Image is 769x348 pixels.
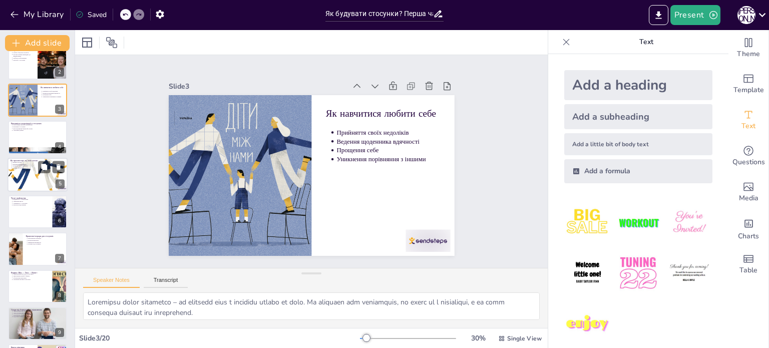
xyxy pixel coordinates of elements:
[741,121,755,132] span: Text
[53,161,65,173] button: Delete Slide
[11,122,64,125] p: Важливість комунікації в стосунках
[13,53,35,57] p: Нестача любові призводить до невдоволення
[26,235,64,238] p: Практичні поради для стосунків
[739,265,757,276] span: Table
[55,142,64,151] div: 4
[43,92,64,94] p: Ведення щоденника вдячності
[8,307,67,340] div: 9
[55,328,64,337] div: 9
[28,240,64,242] p: Встановлення меж
[183,186,286,195] p: Прийняття своїх недоліків
[8,195,67,228] div: 6
[13,57,35,59] p: Любов до себе важлива
[55,68,64,77] div: 2
[13,59,35,61] p: Чесність у стосунках
[13,279,49,281] p: Створення спільного простору
[728,102,768,138] div: Add text boxes
[564,199,611,246] img: 1.jpeg
[8,84,67,117] div: 3
[13,314,64,316] p: Малювання «сходів»
[666,199,712,246] img: 3.jpeg
[76,10,107,20] div: Saved
[8,121,67,154] div: 4
[55,254,64,263] div: 7
[13,161,65,163] p: Вміння просити
[564,104,712,129] div: Add a subheading
[83,292,540,320] textarea: Loremipsu dolor sitametco – ad elitsedd eius t incididu utlabo et dolo. Ma aliquaen adm veniamqui...
[8,232,67,265] div: 7
[13,165,65,167] p: Проявляти любов і повагу
[28,243,64,245] p: Готовність до розвитку
[728,30,768,66] div: Change the overall theme
[28,242,64,244] p: Прийняття вразливості
[466,333,490,343] div: 30 %
[564,250,611,296] img: 4.jpeg
[13,52,35,54] p: Любов є базовою потребою
[737,5,755,25] button: А [PERSON_NAME]
[79,35,95,51] div: Layout
[277,232,455,241] div: Slide 3
[43,96,64,98] p: Уникнення порівняння з іншими
[732,157,765,168] span: Questions
[144,277,188,288] button: Transcript
[670,5,720,25] button: Present
[11,308,64,311] p: Сходи від близькості до відчуження
[56,179,65,188] div: 5
[13,273,49,275] p: Усвідомлення простору в стосунках
[13,124,64,126] p: Комунікація запобігає конфліктам
[615,199,661,246] img: 2.jpeg
[38,161,50,173] button: Duplicate Slide
[55,105,64,114] div: 3
[13,202,49,204] p: Справжність у стосунках
[5,35,70,51] button: Add slide
[728,66,768,102] div: Add ready made slides
[183,203,297,216] p: Як навчитися любити себе
[43,90,64,92] p: Прийняття своїх недоліків
[325,7,433,21] input: Insert title
[564,301,611,347] img: 7.jpeg
[564,159,712,183] div: Add a formula
[574,30,718,54] p: Text
[13,126,64,128] p: Важливість слухання
[649,5,668,25] button: Export to PowerPoint
[738,231,759,242] span: Charts
[615,250,661,296] img: 5.jpeg
[728,138,768,174] div: Get real-time input from your audience
[728,246,768,282] div: Add a table
[728,210,768,246] div: Add charts and graphs
[11,197,50,200] p: Чесні знайомства
[733,85,764,96] span: Template
[13,310,64,312] p: Усвідомлення дій, що наближають
[739,193,758,204] span: Media
[8,158,68,192] div: 5
[728,174,768,210] div: Add images, graphics, shapes or video
[13,128,64,130] p: Висловлювання бажань без страху
[8,7,68,23] button: My Library
[183,159,286,168] p: Уникнення порівняння з іншими
[666,250,712,296] img: 6.jpeg
[564,133,712,155] div: Add a little bit of body text
[737,49,760,60] span: Theme
[13,200,49,202] p: Уникнення масок
[55,291,64,300] div: 8
[79,333,360,343] div: Slide 3 / 20
[737,6,755,24] div: А [PERSON_NAME]
[55,216,64,225] div: 6
[11,271,50,274] p: Вправа «Моє — Твоє — Наше»
[13,199,49,201] p: Відкритість у знайомствах
[83,277,140,288] button: Speaker Notes
[41,86,64,89] p: Як навчитися любити себе
[28,238,64,240] p: Обговорення очікувань
[13,312,64,314] p: Усвідомлення дій, що віддаляють
[507,334,542,342] span: Single View
[564,70,712,100] div: Add a heading
[13,275,49,277] p: Записування потреб і бажань
[13,130,64,132] p: Атмосфера довіри
[183,168,286,177] p: Прощення себе
[11,159,65,162] p: Як просити про те, чого хочеш
[183,177,286,186] p: Ведення щоденника вдячності
[13,277,49,279] p: Обговорення висновків
[13,204,49,206] p: Чесність щодо намірів
[13,167,65,169] p: Слухати партнера
[43,94,64,96] p: Прощення себе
